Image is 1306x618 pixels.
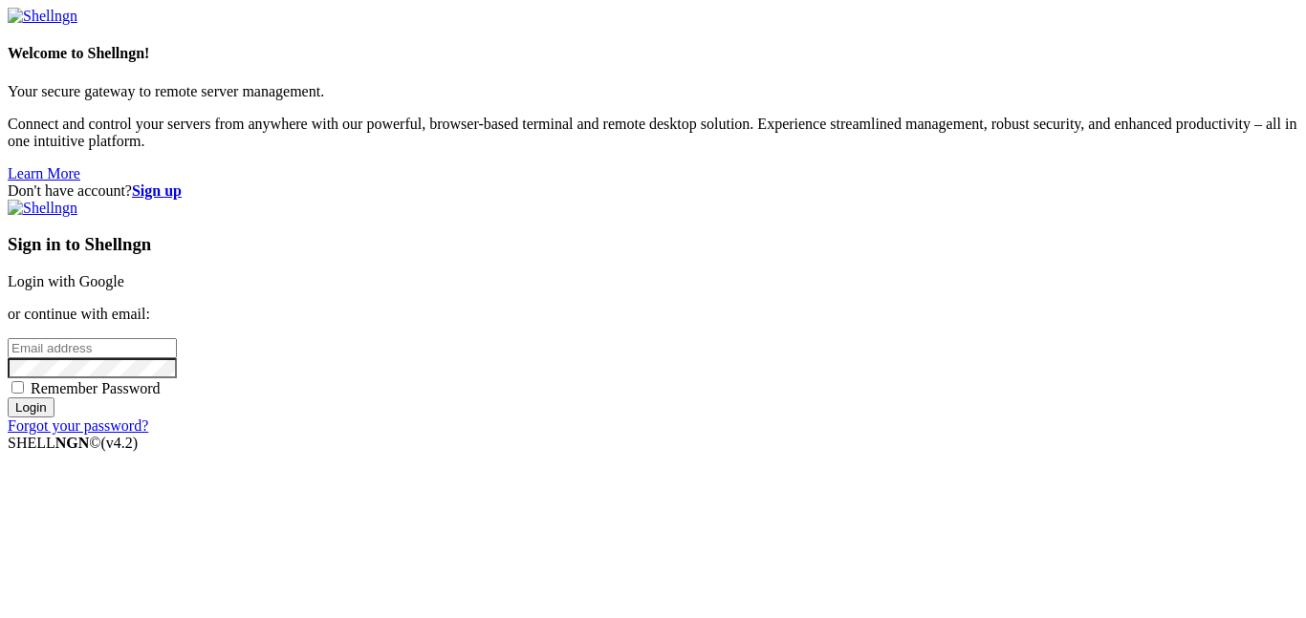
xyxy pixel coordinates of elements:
input: Remember Password [11,381,24,394]
input: Login [8,397,54,417]
span: 4.2.0 [101,435,139,451]
h4: Welcome to Shellngn! [8,45,1298,62]
input: Email address [8,338,177,358]
span: SHELL © [8,435,138,451]
img: Shellngn [8,8,77,25]
span: Remember Password [31,380,161,396]
p: or continue with email: [8,306,1298,323]
p: Your secure gateway to remote server management. [8,83,1298,100]
a: Login with Google [8,273,124,289]
b: NGN [55,435,90,451]
a: Learn More [8,165,80,181]
p: Connect and control your servers from anywhere with our powerful, browser-based terminal and remo... [8,116,1298,150]
a: Sign up [132,182,182,199]
img: Shellngn [8,200,77,217]
a: Forgot your password? [8,417,148,434]
h3: Sign in to Shellngn [8,234,1298,255]
div: Don't have account? [8,182,1298,200]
